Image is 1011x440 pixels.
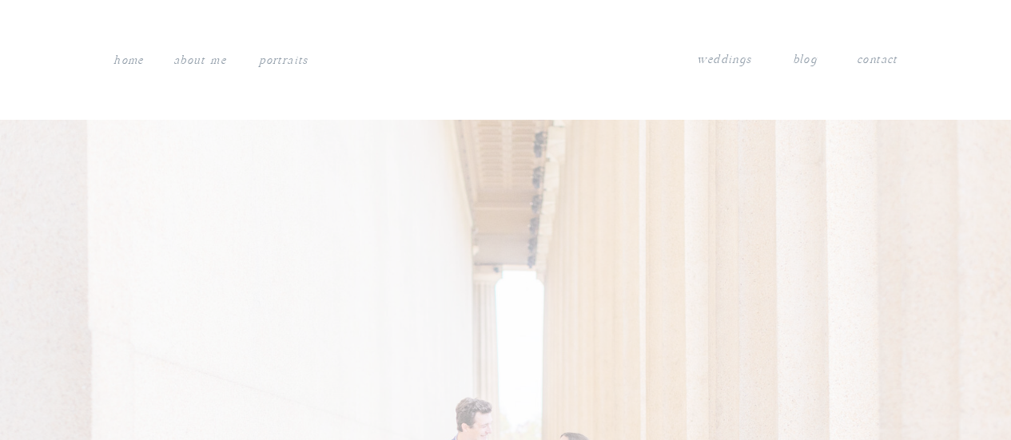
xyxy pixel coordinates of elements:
[793,50,817,70] a: blog
[857,50,898,65] a: contact
[113,50,145,71] a: Home
[172,50,229,71] a: About me
[697,50,753,70] a: weddings
[257,50,311,66] a: PORTRAITS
